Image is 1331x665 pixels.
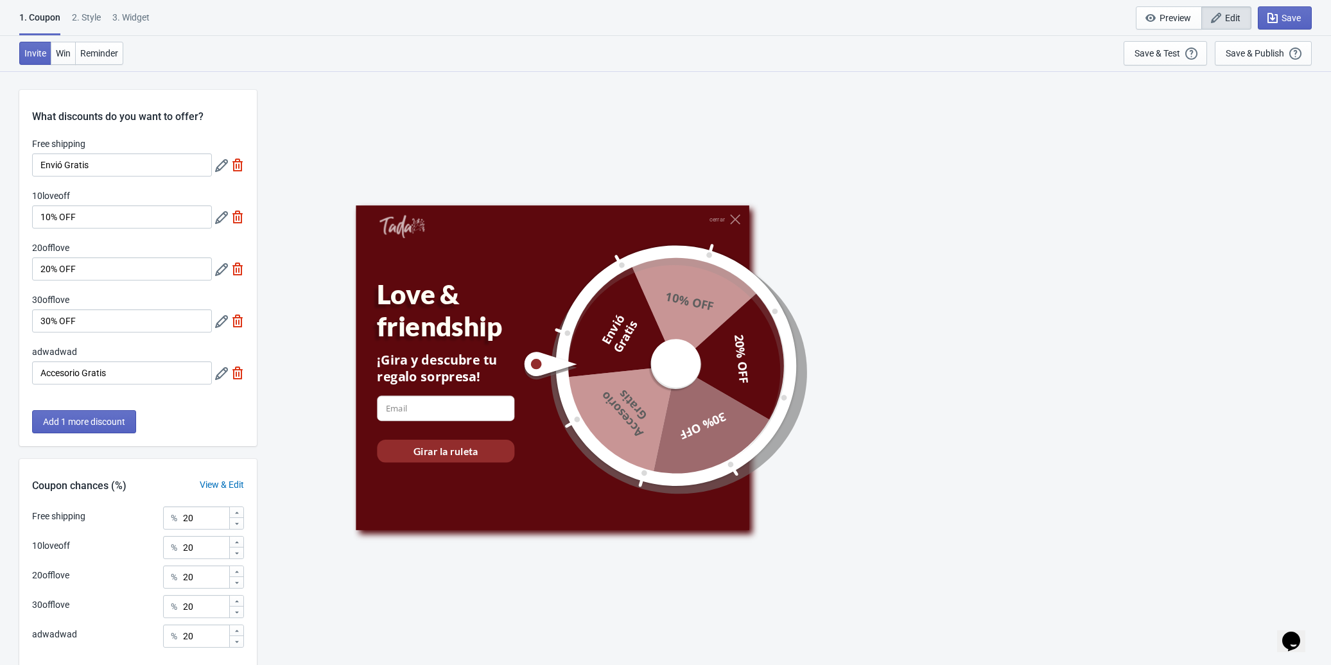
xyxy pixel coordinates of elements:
button: Save [1258,6,1312,30]
a: Tada Shopify App - Exit Intent, Spin to Win Popups, Newsletter Discount Gift Game [379,214,424,239]
img: delete.svg [231,315,244,327]
button: Add 1 more discount [32,410,136,433]
div: cerrar [709,216,724,223]
input: Chance [182,506,229,530]
div: 2 . Style [72,11,101,33]
div: % [171,599,177,614]
label: 20offlove [32,241,69,254]
img: delete.svg [231,159,244,171]
div: 10loveoff [32,539,70,553]
button: Invite [19,42,51,65]
span: Add 1 more discount [43,417,125,427]
button: Win [51,42,76,65]
span: Invite [24,48,46,58]
div: % [171,569,177,585]
div: What discounts do you want to offer? [19,90,257,125]
img: Tada Shopify App - Exit Intent, Spin to Win Popups, Newsletter Discount Gift Game [379,214,424,238]
div: Save & Publish [1226,48,1284,58]
input: Chance [182,536,229,559]
div: Love & friendship [377,277,542,342]
div: adwadwad [32,628,77,641]
span: Preview [1160,13,1191,23]
div: ¡Gira y descubre tu regalo sorpresa! [377,351,514,386]
span: Win [56,48,71,58]
img: delete.svg [231,211,244,223]
label: adwadwad [32,345,77,358]
button: Preview [1136,6,1202,30]
img: delete.svg [231,263,244,275]
div: 1. Coupon [19,11,60,35]
label: Free shipping [32,137,85,150]
div: 3. Widget [112,11,150,33]
img: delete.svg [231,367,244,379]
input: Chance [182,595,229,618]
div: % [171,510,177,526]
button: Edit [1201,6,1251,30]
button: Save & Test [1124,41,1207,65]
button: Reminder [75,42,123,65]
span: Save [1282,13,1301,23]
div: Save & Test [1135,48,1180,58]
div: % [171,628,177,644]
input: Email [377,395,514,421]
label: 10loveoff [32,189,70,202]
div: Girar la ruleta [413,444,478,458]
span: Reminder [80,48,118,58]
input: Chance [182,625,229,648]
label: 30offlove [32,293,69,306]
button: Save & Publish [1215,41,1312,65]
iframe: chat widget [1277,614,1318,652]
div: View & Edit [187,478,257,492]
div: 30offlove [32,598,69,612]
input: Chance [182,566,229,589]
span: Edit [1225,13,1240,23]
div: % [171,540,177,555]
div: Free shipping [32,510,85,523]
div: Coupon chances (%) [19,478,139,494]
div: 20offlove [32,569,69,582]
